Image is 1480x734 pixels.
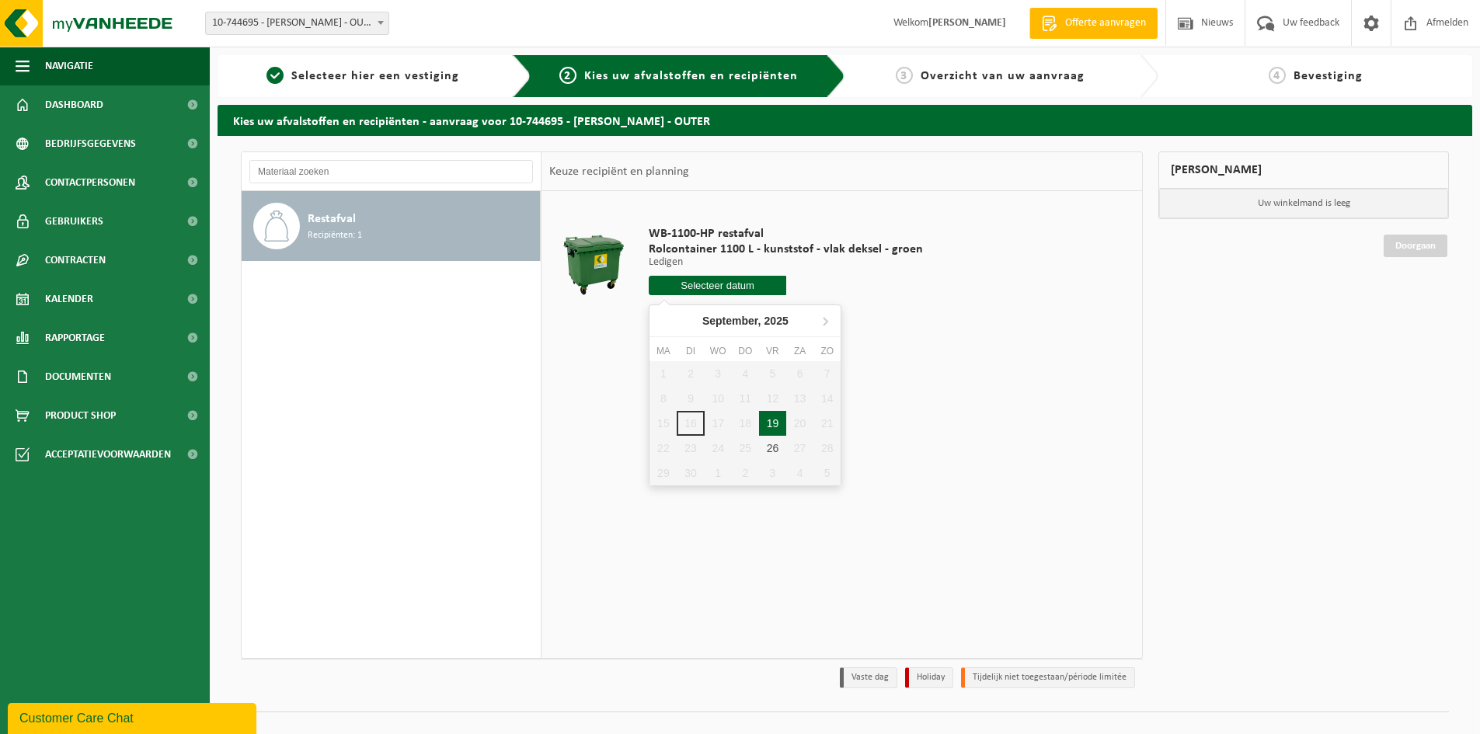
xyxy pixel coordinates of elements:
[45,202,103,241] span: Gebruikers
[677,343,704,359] div: di
[308,210,356,228] span: Restafval
[813,343,841,359] div: zo
[205,12,389,35] span: 10-744695 - DAEM CARINE - OUTER
[584,70,798,82] span: Kies uw afvalstoffen en recipiënten
[45,85,103,124] span: Dashboard
[1159,189,1448,218] p: Uw winkelmand is leeg
[542,152,697,191] div: Keuze recipiënt en planning
[786,343,813,359] div: za
[696,308,795,333] div: September,
[649,242,923,257] span: Rolcontainer 1100 L - kunststof - vlak deksel - groen
[759,411,786,436] div: 19
[45,124,136,163] span: Bedrijfsgegevens
[649,343,677,359] div: ma
[896,67,913,84] span: 3
[705,343,732,359] div: wo
[1384,235,1447,257] a: Doorgaan
[45,241,106,280] span: Contracten
[45,396,116,435] span: Product Shop
[1061,16,1150,31] span: Offerte aanvragen
[291,70,459,82] span: Selecteer hier een vestiging
[242,191,541,261] button: Restafval Recipiënten: 1
[905,667,953,688] li: Holiday
[8,700,259,734] iframe: chat widget
[921,70,1085,82] span: Overzicht van uw aanvraag
[961,667,1135,688] li: Tijdelijk niet toegestaan/période limitée
[759,436,786,461] div: 26
[759,461,786,485] div: 3
[45,357,111,396] span: Documenten
[559,67,576,84] span: 2
[759,343,786,359] div: vr
[45,435,171,474] span: Acceptatievoorwaarden
[1294,70,1363,82] span: Bevestiging
[45,47,93,85] span: Navigatie
[45,280,93,318] span: Kalender
[649,226,923,242] span: WB-1100-HP restafval
[840,667,897,688] li: Vaste dag
[928,17,1006,29] strong: [PERSON_NAME]
[1158,151,1449,189] div: [PERSON_NAME]
[308,228,362,243] span: Recipiënten: 1
[1269,67,1286,84] span: 4
[249,160,533,183] input: Materiaal zoeken
[218,105,1472,135] h2: Kies uw afvalstoffen en recipiënten - aanvraag voor 10-744695 - [PERSON_NAME] - OUTER
[45,318,105,357] span: Rapportage
[732,343,759,359] div: do
[206,12,388,34] span: 10-744695 - DAEM CARINE - OUTER
[45,163,135,202] span: Contactpersonen
[764,315,789,326] i: 2025
[1029,8,1158,39] a: Offerte aanvragen
[649,276,786,295] input: Selecteer datum
[649,257,923,268] p: Ledigen
[266,67,284,84] span: 1
[225,67,500,85] a: 1Selecteer hier een vestiging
